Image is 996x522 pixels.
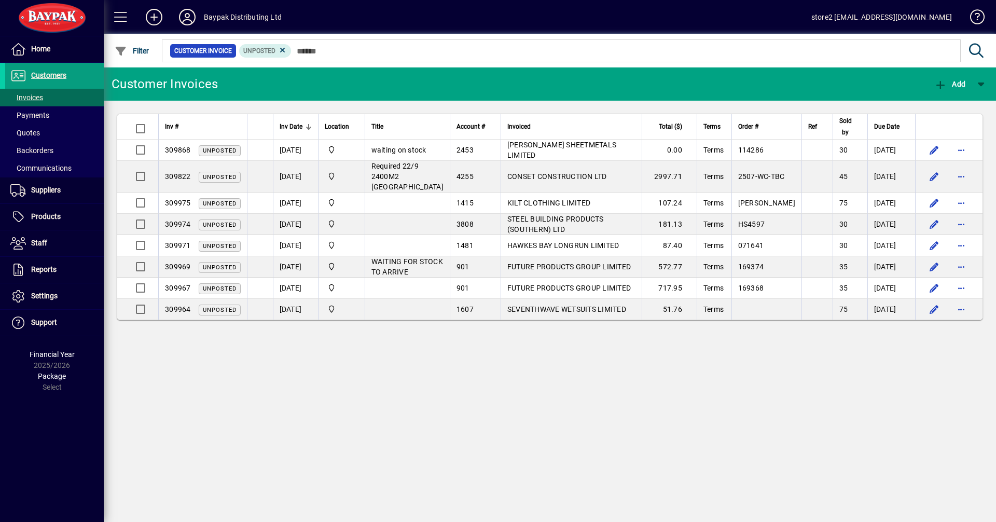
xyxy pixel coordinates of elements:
[5,106,104,124] a: Payments
[457,241,474,250] span: 1481
[457,146,474,154] span: 2453
[112,42,152,60] button: Filter
[703,172,724,181] span: Terms
[659,121,682,132] span: Total ($)
[243,47,275,54] span: Unposted
[165,241,191,250] span: 309971
[507,263,631,271] span: FUTURE PRODUCTS GROUP LIMITED
[642,214,697,235] td: 181.13
[867,193,915,214] td: [DATE]
[371,146,426,154] span: waiting on stock
[165,305,191,313] span: 309964
[457,199,474,207] span: 1415
[738,121,795,132] div: Order #
[273,278,318,299] td: [DATE]
[325,197,358,209] span: Baypak - Onekawa
[273,256,318,278] td: [DATE]
[273,140,318,161] td: [DATE]
[325,261,358,272] span: Baypak - Onekawa
[325,144,358,156] span: Baypak - Onekawa
[874,121,900,132] span: Due Date
[703,146,724,154] span: Terms
[953,280,970,296] button: More options
[174,46,232,56] span: Customer Invoice
[31,212,61,221] span: Products
[642,299,697,320] td: 51.76
[867,278,915,299] td: [DATE]
[280,121,312,132] div: Inv Date
[839,305,848,313] span: 75
[203,174,237,181] span: Unposted
[5,283,104,309] a: Settings
[457,263,469,271] span: 901
[325,121,358,132] div: Location
[953,195,970,211] button: More options
[5,159,104,177] a: Communications
[273,161,318,193] td: [DATE]
[738,199,795,207] span: [PERSON_NAME]
[31,239,47,247] span: Staff
[325,171,358,182] span: Baypak - Onekawa
[703,263,724,271] span: Terms
[962,2,983,36] a: Knowledge Base
[839,220,848,228] span: 30
[507,305,626,313] span: SEVENTHWAVE WETSUITS LIMITED
[10,164,72,172] span: Communications
[165,199,191,207] span: 309975
[642,278,697,299] td: 717.95
[239,44,292,58] mat-chip: Customer Invoice Status: Unposted
[203,147,237,154] span: Unposted
[703,220,724,228] span: Terms
[926,258,943,275] button: Edit
[371,121,444,132] div: Title
[112,76,218,92] div: Customer Invoices
[273,235,318,256] td: [DATE]
[165,146,191,154] span: 309868
[953,237,970,254] button: More options
[5,257,104,283] a: Reports
[325,304,358,315] span: Baypak - Onekawa
[165,121,241,132] div: Inv #
[5,124,104,142] a: Quotes
[165,284,191,292] span: 309967
[703,305,724,313] span: Terms
[839,115,861,138] div: Sold by
[325,218,358,230] span: Baypak - Onekawa
[203,200,237,207] span: Unposted
[703,241,724,250] span: Terms
[115,47,149,55] span: Filter
[457,121,485,132] span: Account #
[31,292,58,300] span: Settings
[273,214,318,235] td: [DATE]
[926,216,943,232] button: Edit
[926,195,943,211] button: Edit
[31,45,50,53] span: Home
[325,282,358,294] span: Baypak - Onekawa
[507,215,604,233] span: STEEL BUILDING PRODUCTS (SOUTHERN) LTD
[808,121,817,132] span: Ref
[953,168,970,185] button: More options
[738,121,758,132] span: Order #
[867,235,915,256] td: [DATE]
[738,263,764,271] span: 169374
[867,161,915,193] td: [DATE]
[31,265,57,273] span: Reports
[10,93,43,102] span: Invoices
[165,220,191,228] span: 309974
[703,284,724,292] span: Terms
[867,299,915,320] td: [DATE]
[953,142,970,158] button: More options
[867,256,915,278] td: [DATE]
[703,121,721,132] span: Terms
[38,372,66,380] span: Package
[280,121,302,132] span: Inv Date
[507,141,616,159] span: [PERSON_NAME] SHEETMETALS LIMITED
[507,199,590,207] span: KILT CLOTHING LIMITED
[926,301,943,318] button: Edit
[874,121,909,132] div: Due Date
[371,162,444,191] span: Required 22/9 2400M2 [GEOGRAPHIC_DATA]
[457,284,469,292] span: 901
[642,140,697,161] td: 0.00
[5,177,104,203] a: Suppliers
[953,216,970,232] button: More options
